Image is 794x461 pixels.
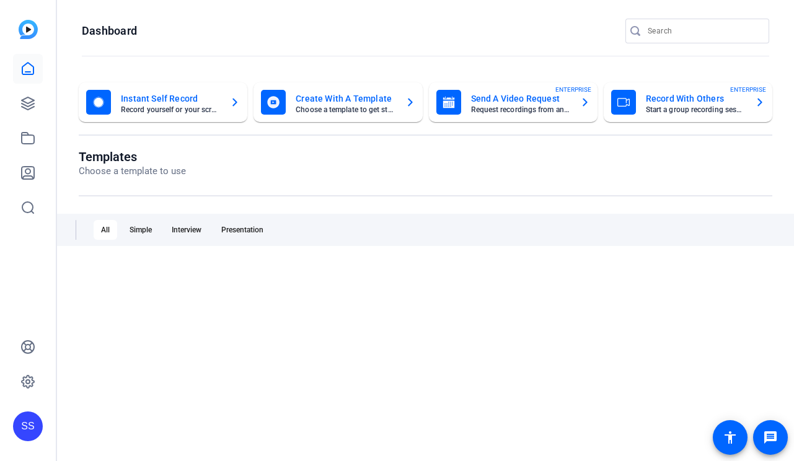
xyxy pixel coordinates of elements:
[79,82,247,122] button: Instant Self RecordRecord yourself or your screen
[214,220,271,240] div: Presentation
[471,91,570,106] mat-card-title: Send A Video Request
[164,220,209,240] div: Interview
[763,430,778,445] mat-icon: message
[254,82,422,122] button: Create With A TemplateChoose a template to get started
[13,411,43,441] div: SS
[471,106,570,113] mat-card-subtitle: Request recordings from anyone, anywhere
[121,91,220,106] mat-card-title: Instant Self Record
[122,220,159,240] div: Simple
[646,106,745,113] mat-card-subtitle: Start a group recording session
[79,149,186,164] h1: Templates
[94,220,117,240] div: All
[82,24,137,38] h1: Dashboard
[723,430,738,445] mat-icon: accessibility
[555,85,591,94] span: ENTERPRISE
[296,106,395,113] mat-card-subtitle: Choose a template to get started
[646,91,745,106] mat-card-title: Record With Others
[604,82,772,122] button: Record With OthersStart a group recording sessionENTERPRISE
[730,85,766,94] span: ENTERPRISE
[296,91,395,106] mat-card-title: Create With A Template
[19,20,38,39] img: blue-gradient.svg
[79,164,186,178] p: Choose a template to use
[429,82,598,122] button: Send A Video RequestRequest recordings from anyone, anywhereENTERPRISE
[121,106,220,113] mat-card-subtitle: Record yourself or your screen
[648,24,759,38] input: Search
